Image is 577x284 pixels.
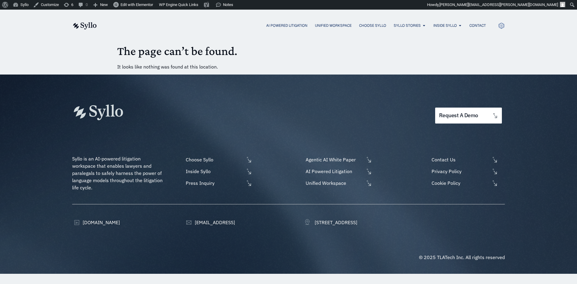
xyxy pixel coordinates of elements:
nav: Menu [109,23,486,29]
a: [DOMAIN_NAME] [72,219,120,226]
span: Choose Syllo [184,156,244,163]
a: Contact [469,23,486,28]
span: [STREET_ADDRESS] [313,219,357,226]
span: Edit with Elementor [121,2,153,7]
span: [DOMAIN_NAME] [81,219,120,226]
a: Privacy Policy [430,168,505,175]
span: © 2025 TLATech Inc. All rights reserved [419,254,505,260]
a: Cookie Policy [430,179,505,187]
a: Syllo Stories [394,23,421,28]
a: AI Powered Litigation [266,23,307,28]
span: [PERSON_NAME][EMAIL_ADDRESS][PERSON_NAME][DOMAIN_NAME] [439,2,558,7]
span: Cookie Policy [430,179,490,187]
span: Contact Us [430,156,490,163]
a: Inside Syllo [184,168,252,175]
a: [STREET_ADDRESS] [304,219,357,226]
span: Agentic AI White Paper [304,156,364,163]
div: Menu Toggle [109,23,486,29]
a: Inside Syllo [433,23,457,28]
span: AI Powered Litigation [304,168,364,175]
span: Press Inquiry [184,179,244,187]
a: request a demo [435,108,502,124]
a: [EMAIL_ADDRESS] [184,219,235,226]
span: [EMAIL_ADDRESS] [193,219,235,226]
a: AI Powered Litigation [304,168,372,175]
img: syllo [72,22,97,29]
span: Syllo is an AI-powered litigation workspace that enables lawyers and paralegals to safely harness... [72,156,164,191]
span: Privacy Policy [430,168,490,175]
a: Agentic AI White Paper [304,156,372,163]
a: Choose Syllo [184,156,252,163]
a: Choose Syllo [359,23,386,28]
a: Unified Workspace [304,179,372,187]
span: request a demo [439,113,478,118]
h1: The page can’t be found. [117,44,460,58]
p: It looks like nothing was found at this location. [117,63,460,70]
a: Contact Us [430,156,505,163]
span: Unified Workspace [304,179,364,187]
span: Inside Syllo [184,168,244,175]
a: Unified Workspace [315,23,352,28]
a: Press Inquiry [184,179,252,187]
